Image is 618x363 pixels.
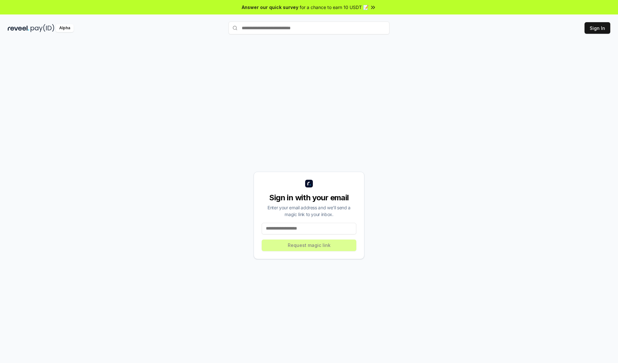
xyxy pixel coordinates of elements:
img: reveel_dark [8,24,29,32]
div: Sign in with your email [262,193,356,203]
div: Alpha [56,24,74,32]
span: for a chance to earn 10 USDT 📝 [300,4,369,11]
img: pay_id [31,24,54,32]
button: Sign In [585,22,610,34]
div: Enter your email address and we’ll send a magic link to your inbox. [262,204,356,218]
img: logo_small [305,180,313,187]
span: Answer our quick survey [242,4,298,11]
